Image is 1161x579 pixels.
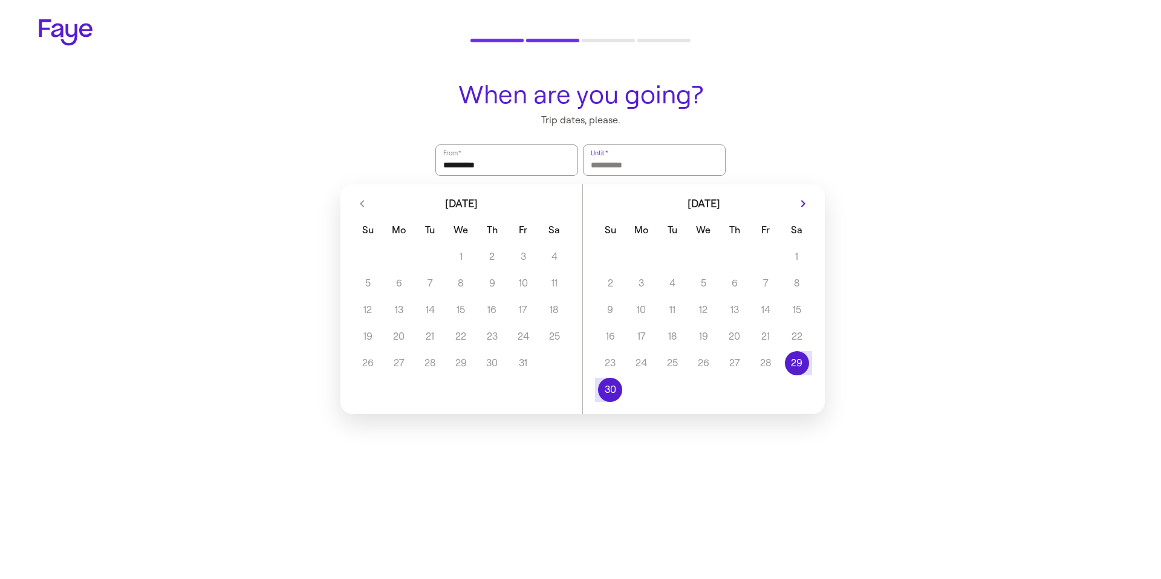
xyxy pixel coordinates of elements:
[509,218,538,242] span: Friday
[354,218,382,242] span: Sunday
[781,351,812,375] button: 29
[793,194,813,213] button: Next month
[596,218,625,242] span: Sunday
[478,218,506,242] span: Thursday
[540,218,568,242] span: Saturday
[385,218,413,242] span: Monday
[428,81,733,109] h1: When are you going?
[658,218,686,242] span: Tuesday
[627,218,655,242] span: Monday
[689,218,718,242] span: Wednesday
[595,378,626,402] button: 30
[720,218,749,242] span: Thursday
[688,198,720,209] span: [DATE]
[782,218,811,242] span: Saturday
[445,198,478,209] span: [DATE]
[442,147,462,159] label: From
[415,218,444,242] span: Tuesday
[590,147,609,159] label: Until
[447,218,475,242] span: Wednesday
[752,218,780,242] span: Friday
[428,114,733,127] p: Trip dates, please.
